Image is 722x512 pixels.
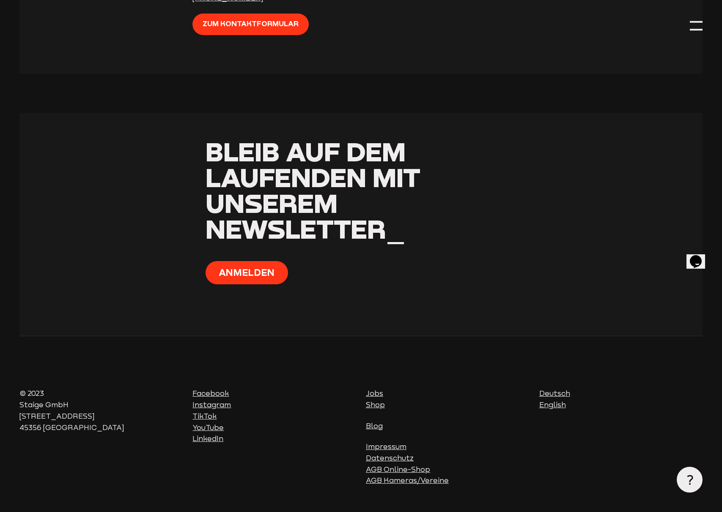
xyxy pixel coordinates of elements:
a: Instagram [192,400,231,409]
a: English [539,400,566,409]
span: Zum Kontaktformular [203,18,299,30]
a: YouTube [192,423,224,432]
a: Impressum [366,442,406,451]
a: Shop [366,400,385,409]
a: Jobs [366,389,383,398]
span: Newsletter_ [206,212,405,245]
a: AGB Kameras/Vereine [366,476,449,485]
a: AGB Online-Shop [366,465,430,474]
a: Facebook [192,389,229,398]
a: LinkedIn [192,434,223,443]
a: Blog [366,422,383,430]
p: © 2023 Staige GmbH [STREET_ADDRESS] 45356 [GEOGRAPHIC_DATA] [19,388,183,433]
span: Bleib auf dem Laufenden mit unserem [206,135,420,219]
a: Deutsch [539,389,570,398]
a: Zum Kontaktformular [192,14,309,35]
button: Anmelden [206,261,288,284]
a: Datenschutz [366,454,414,462]
iframe: chat widget [686,243,714,269]
a: TikTok [192,412,217,420]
